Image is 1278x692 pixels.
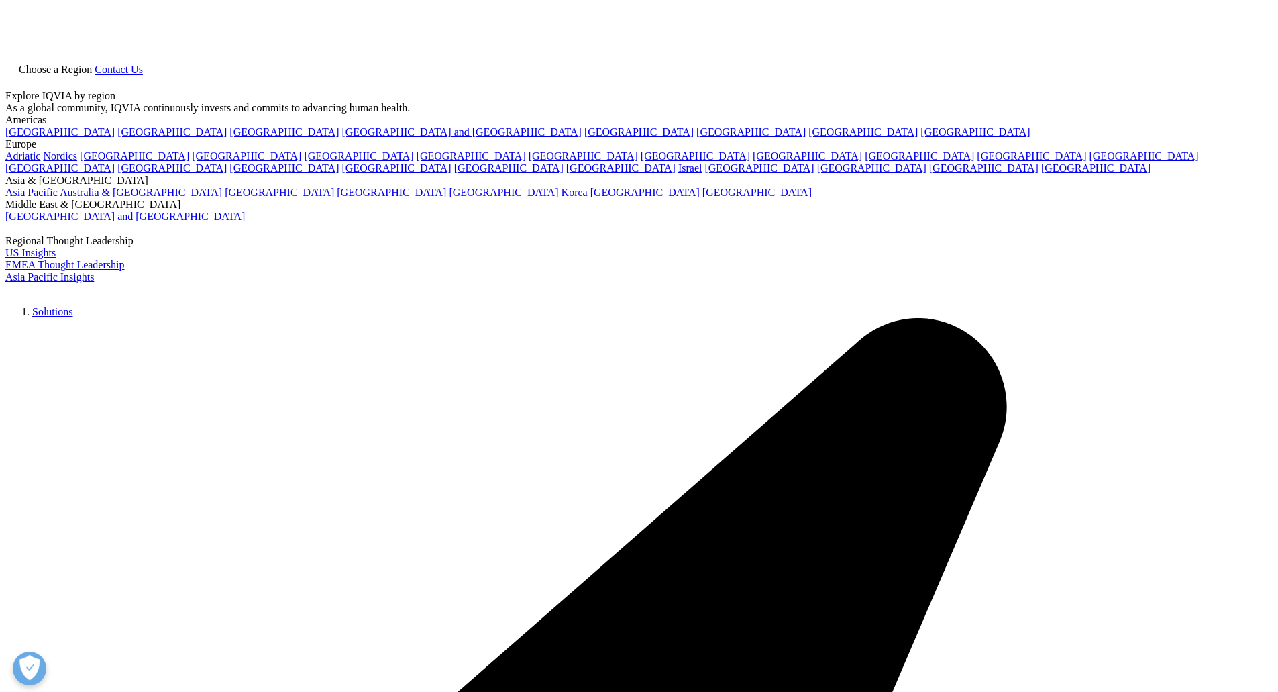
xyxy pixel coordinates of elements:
div: Regional Thought Leadership [5,235,1273,247]
a: Nordics [43,150,77,162]
a: [GEOGRAPHIC_DATA] [590,187,700,198]
a: [GEOGRAPHIC_DATA] [341,162,451,174]
a: Australia & [GEOGRAPHIC_DATA] [60,187,222,198]
a: [GEOGRAPHIC_DATA] [449,187,558,198]
div: Middle East & [GEOGRAPHIC_DATA] [5,199,1273,211]
a: [GEOGRAPHIC_DATA] [808,126,918,138]
a: [GEOGRAPHIC_DATA] [929,162,1039,174]
a: Asia Pacific [5,187,58,198]
div: As a global community, IQVIA continuously invests and commits to advancing human health. [5,102,1273,114]
a: [GEOGRAPHIC_DATA] [225,187,334,198]
a: [GEOGRAPHIC_DATA] [337,187,446,198]
a: [GEOGRAPHIC_DATA] [920,126,1030,138]
span: Choose a Region [19,64,92,75]
a: [GEOGRAPHIC_DATA] [865,150,974,162]
a: [GEOGRAPHIC_DATA] [5,162,115,174]
a: [GEOGRAPHIC_DATA] [702,187,812,198]
a: Solutions [32,306,72,317]
a: [GEOGRAPHIC_DATA] [5,126,115,138]
a: [GEOGRAPHIC_DATA] [192,150,301,162]
a: [GEOGRAPHIC_DATA] [696,126,806,138]
a: [GEOGRAPHIC_DATA] [117,126,227,138]
a: [GEOGRAPHIC_DATA] [704,162,814,174]
a: [GEOGRAPHIC_DATA] [753,150,862,162]
button: Open Preferences [13,652,46,685]
a: Adriatic [5,150,40,162]
a: Israel [678,162,702,174]
a: [GEOGRAPHIC_DATA] [977,150,1086,162]
a: Asia Pacific Insights [5,271,94,283]
a: [GEOGRAPHIC_DATA] [417,150,526,162]
a: [GEOGRAPHIC_DATA] [817,162,926,174]
a: [GEOGRAPHIC_DATA] [1089,150,1198,162]
a: EMEA Thought Leadership [5,259,124,270]
a: Contact Us [95,64,143,75]
a: [GEOGRAPHIC_DATA] [304,150,413,162]
a: [GEOGRAPHIC_DATA] [80,150,189,162]
a: [GEOGRAPHIC_DATA] [454,162,564,174]
a: [GEOGRAPHIC_DATA] [1041,162,1151,174]
a: [GEOGRAPHIC_DATA] [229,162,339,174]
div: Americas [5,114,1273,126]
a: Korea [562,187,588,198]
a: [GEOGRAPHIC_DATA] [229,126,339,138]
a: [GEOGRAPHIC_DATA] [529,150,638,162]
a: [GEOGRAPHIC_DATA] and [GEOGRAPHIC_DATA] [341,126,581,138]
div: Europe [5,138,1273,150]
a: [GEOGRAPHIC_DATA] [641,150,750,162]
div: Explore IQVIA by region [5,90,1273,102]
a: US Insights [5,247,56,258]
a: [GEOGRAPHIC_DATA] and [GEOGRAPHIC_DATA] [5,211,245,222]
a: [GEOGRAPHIC_DATA] [584,126,694,138]
div: Asia & [GEOGRAPHIC_DATA] [5,175,1273,187]
a: [GEOGRAPHIC_DATA] [566,162,676,174]
a: [GEOGRAPHIC_DATA] [117,162,227,174]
